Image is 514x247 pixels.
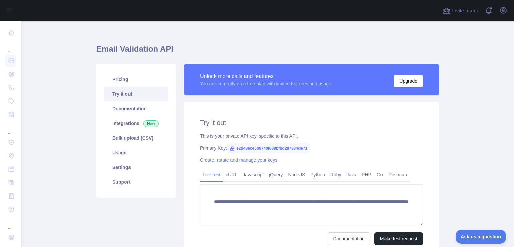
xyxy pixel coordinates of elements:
div: Primary Key: [200,145,423,151]
a: NodeJS [285,169,308,180]
div: You are currently on a free plan with limited features and usage [200,80,331,87]
span: e2d48ece6b8740f688bfbd287384de71 [227,143,310,153]
a: Java [344,169,359,180]
button: Make test request [374,232,423,245]
a: Go [374,169,386,180]
iframe: Toggle Customer Support [456,230,507,244]
a: Pricing [104,72,168,87]
div: ... [5,40,16,53]
div: ... [5,217,16,230]
a: Support [104,175,168,190]
a: Documentation [104,101,168,116]
a: Postman [386,169,410,180]
a: Bulk upload (CSV) [104,131,168,145]
h2: Try it out [200,118,423,127]
a: Create, rotate and manage your keys [200,157,277,163]
span: New [143,120,159,127]
div: ... [5,122,16,135]
a: Usage [104,145,168,160]
a: Javascript [240,169,266,180]
a: Ruby [328,169,344,180]
div: This is your private API key, specific to this API. [200,133,423,139]
a: Documentation [328,232,370,245]
a: jQuery [266,169,285,180]
a: Python [308,169,328,180]
a: PHP [359,169,374,180]
button: Upgrade [394,75,423,87]
span: Invite users [452,7,478,15]
a: Integrations New [104,116,168,131]
a: cURL [223,169,240,180]
a: Live test [200,169,223,180]
div: Unlock more calls and features [200,72,331,80]
h1: Email Validation API [96,44,439,60]
button: Invite users [441,5,479,16]
a: Try it out [104,87,168,101]
a: Settings [104,160,168,175]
